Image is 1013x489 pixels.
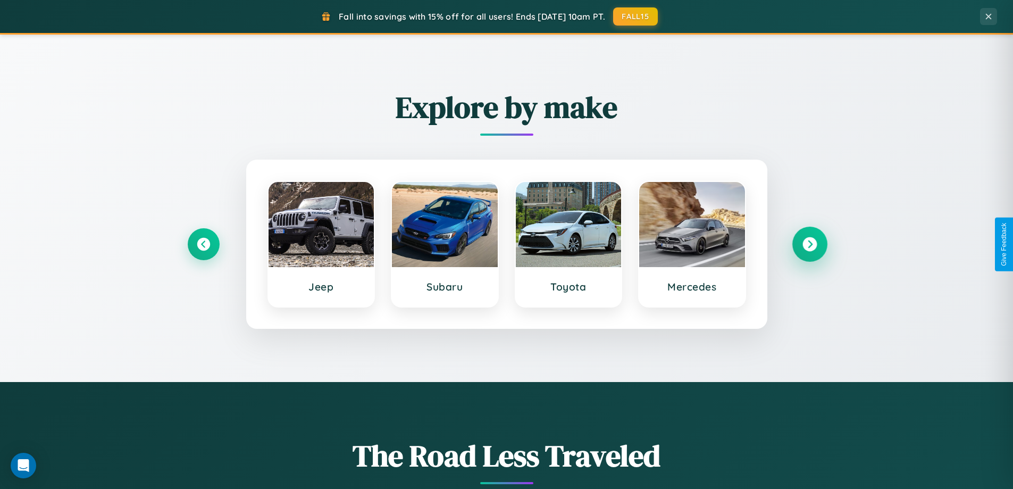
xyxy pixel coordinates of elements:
[613,7,658,26] button: FALL15
[1000,223,1008,266] div: Give Feedback
[650,280,734,293] h3: Mercedes
[188,87,826,128] h2: Explore by make
[188,435,826,476] h1: The Road Less Traveled
[526,280,611,293] h3: Toyota
[339,11,605,22] span: Fall into savings with 15% off for all users! Ends [DATE] 10am PT.
[11,453,36,478] div: Open Intercom Messenger
[279,280,364,293] h3: Jeep
[403,280,487,293] h3: Subaru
